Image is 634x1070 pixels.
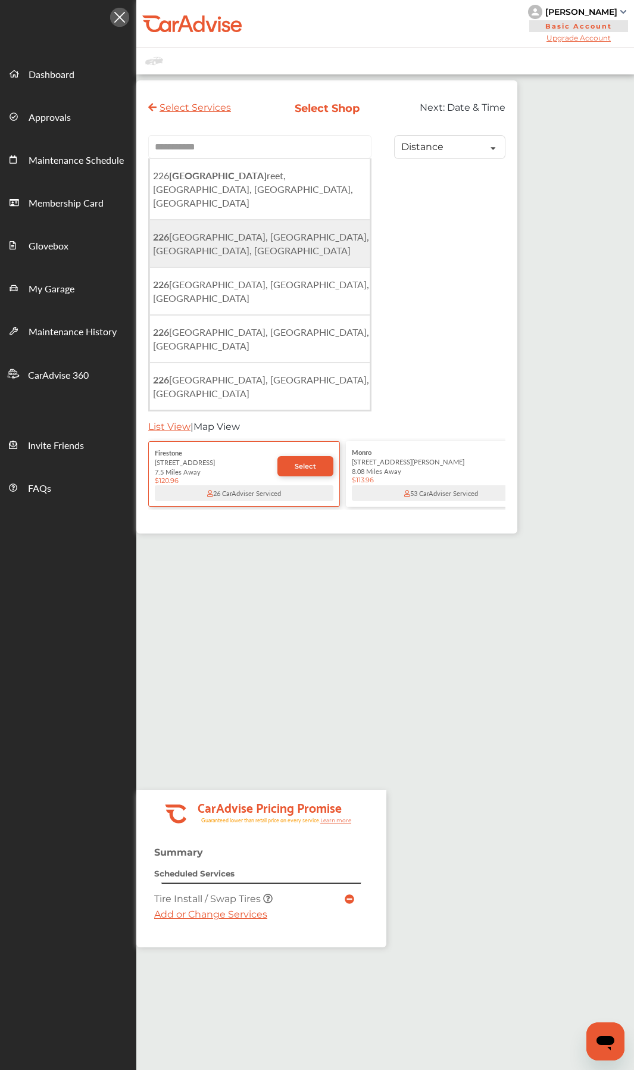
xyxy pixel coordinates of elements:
span: FAQs [28,481,51,497]
span: Monro [352,447,371,457]
span: CarAdvise 360 [28,368,89,383]
a: Maintenance History [1,309,136,352]
span: [GEOGRAPHIC_DATA], [GEOGRAPHIC_DATA], [GEOGRAPHIC_DATA] [153,277,369,305]
span: [GEOGRAPHIC_DATA], [GEOGRAPHIC_DATA], [GEOGRAPHIC_DATA] [153,373,369,400]
a: Glovebox [1,223,136,266]
span: Date & Time [447,102,505,113]
span: Maintenance History [29,325,117,340]
a: Select [277,456,333,476]
span: Glovebox [29,239,68,254]
span: Basic Account [529,20,628,32]
div: $113.96 [352,476,530,484]
div: $120.96 [155,476,277,485]
strong: Scheduled Services [154,869,235,878]
span: Invite Friends [28,438,84,454]
div: 8.08 Miles Away [352,466,530,476]
b: 226 [153,373,169,386]
tspan: Guaranteed lower than retail price on every service. [201,816,320,824]
div: 7.5 Miles Away [155,467,277,476]
a: Membership Card [1,180,136,223]
b: 226 [153,277,169,291]
span: Tire Install / Swap Tires [154,893,263,904]
b: 226 [153,325,169,339]
span: List View [148,421,190,432]
img: placeholder_car.fcab19be.svg [145,54,163,68]
span: My Garage [29,282,74,297]
div: Next: [389,102,515,124]
span: Upgrade Account [528,33,629,42]
span: [GEOGRAPHIC_DATA], [GEOGRAPHIC_DATA], [GEOGRAPHIC_DATA] [153,325,369,352]
tspan: CarAdvise Pricing Promise [198,796,342,818]
a: My Garage [1,266,136,309]
tspan: Learn more [320,817,352,823]
iframe: Button to launch messaging window [586,1022,624,1060]
div: 26 CarAdviser Serviced [155,485,333,501]
div: [STREET_ADDRESS][PERSON_NAME] [352,457,530,466]
a: Approvals [1,95,136,138]
span: Membership Card [29,196,104,211]
a: Dashboard [1,52,136,95]
b: [GEOGRAPHIC_DATA] [169,169,267,182]
a: Maintenance Schedule [1,138,136,180]
div: [PERSON_NAME] [545,7,617,17]
strong: Summary [154,847,203,858]
b: 226 [153,230,169,244]
div: [STREET_ADDRESS] [155,457,277,467]
span: Map View [193,421,240,432]
span: Approvals [29,110,71,126]
img: knH8PDtVvWoAbQRylUukY18CTiRevjo20fAtgn5MLBQj4uumYvk2MzTtcAIzfGAtb1XOLVMAvhLuqoNAbL4reqehy0jehNKdM... [528,5,542,19]
div: Distance [401,142,444,152]
span: [GEOGRAPHIC_DATA], [GEOGRAPHIC_DATA], [GEOGRAPHIC_DATA], [GEOGRAPHIC_DATA] [153,230,369,257]
div: | [148,421,505,438]
a: Add or Change Services [154,909,267,920]
div: Select Shop [274,102,380,115]
span: 226 reet, [GEOGRAPHIC_DATA], [GEOGRAPHIC_DATA], [GEOGRAPHIC_DATA] [153,169,353,210]
div: 53 CarAdviser Serviced [352,485,530,501]
span: Maintenance Schedule [29,153,124,169]
img: sCxJUJ+qAmfqhQGDUl18vwLg4ZYJ6CxN7XmbOMBAAAAAElFTkSuQmCC [620,10,626,14]
img: Icon.5fd9dcc7.svg [110,8,129,27]
span: Firestone [155,448,182,457]
a: Select Services [148,102,231,113]
span: Dashboard [29,67,74,83]
span: Select [295,462,316,470]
